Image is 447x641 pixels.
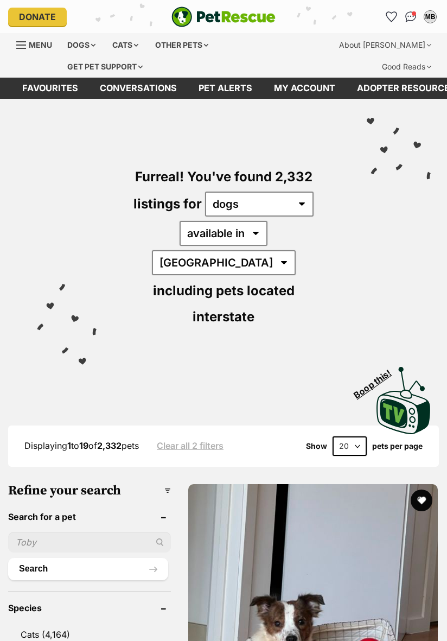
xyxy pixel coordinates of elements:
a: Conversations [402,8,419,26]
a: conversations [89,78,188,99]
header: Species [8,603,171,613]
strong: 1 [67,440,71,451]
div: About [PERSON_NAME] [331,34,439,56]
a: Clear all 2 filters [157,441,224,450]
strong: 2,332 [97,440,122,451]
a: Favourites [11,78,89,99]
div: Other pets [148,34,216,56]
span: including pets located interstate [153,283,295,325]
a: PetRescue [171,7,276,27]
div: Good Reads [374,56,439,78]
span: Furreal! You've found 2,332 listings for [133,169,312,212]
span: Boop this! [352,361,402,400]
label: pets per page [372,442,423,450]
a: Boop this! [376,357,431,436]
span: Displaying to of pets [24,440,139,451]
div: Get pet support [60,56,150,78]
div: MB [425,11,436,22]
button: My account [422,8,439,26]
h3: Refine your search [8,483,171,498]
input: Toby [8,532,171,553]
button: Search [8,558,168,580]
img: chat-41dd97257d64d25036548639549fe6c8038ab92f7586957e7f3b1b290dea8141.svg [405,11,417,22]
a: Pet alerts [188,78,263,99]
img: PetRescue TV logo [376,367,431,434]
ul: Account quick links [382,8,439,26]
span: Show [306,442,327,450]
header: Search for a pet [8,512,171,522]
div: Dogs [60,34,103,56]
a: My account [263,78,346,99]
a: Donate [8,8,67,26]
span: Menu [29,40,52,49]
a: Favourites [382,8,400,26]
strong: 19 [79,440,88,451]
img: logo-e224e6f780fb5917bec1dbf3a21bbac754714ae5b6737aabdf751b685950b380.svg [171,7,276,27]
a: Menu [16,34,60,54]
button: favourite [411,490,432,511]
div: Cats [105,34,146,56]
